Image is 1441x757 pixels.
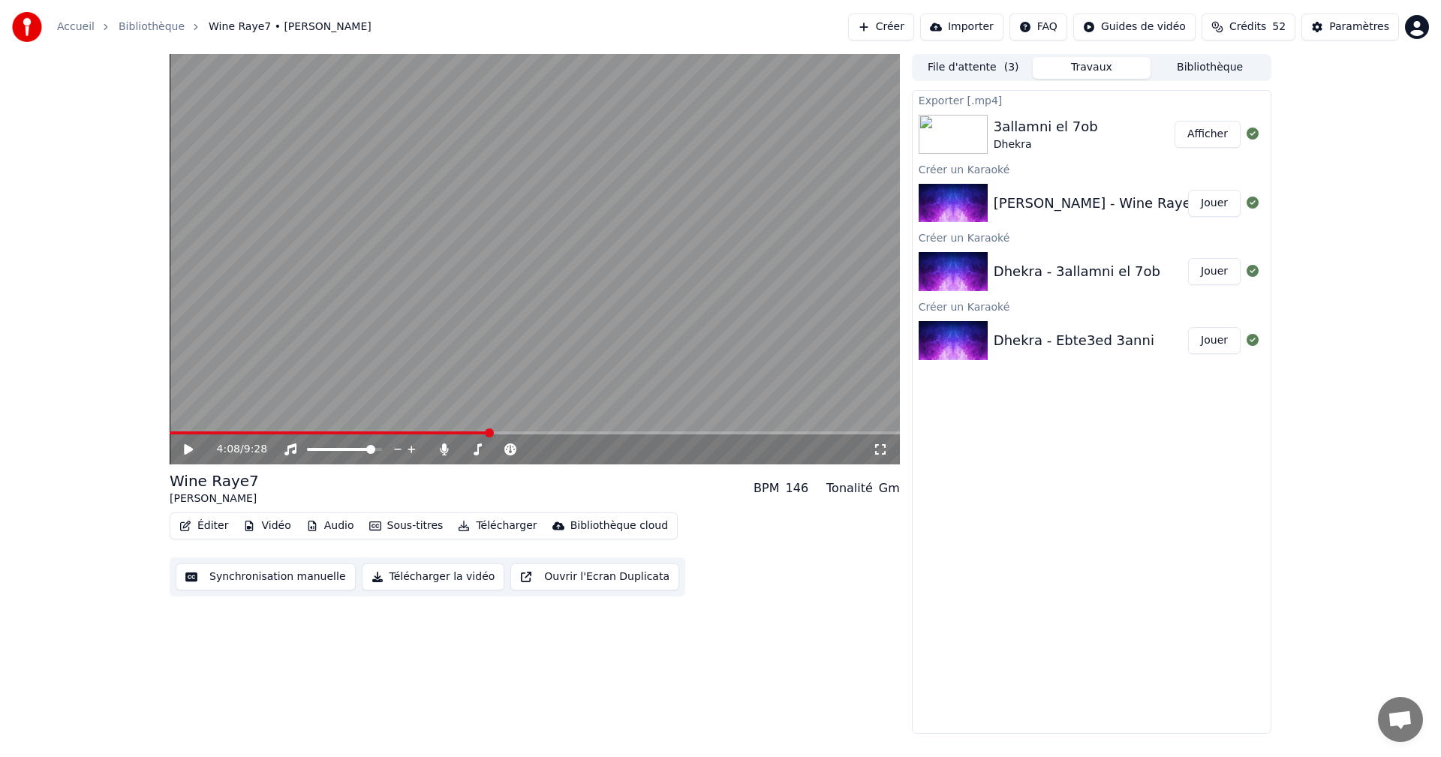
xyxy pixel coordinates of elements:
[994,137,1098,152] div: Dhekra
[1004,60,1019,75] span: ( 3 )
[362,563,505,590] button: Télécharger la vidéo
[1229,20,1266,35] span: Crédits
[994,261,1160,282] div: Dhekra - 3allamni el 7ob
[1188,190,1241,217] button: Jouer
[57,20,372,35] nav: breadcrumb
[1188,258,1241,285] button: Jouer
[1301,14,1399,41] button: Paramètres
[913,91,1271,109] div: Exporter [.mp4]
[754,479,779,497] div: BPM
[913,297,1271,315] div: Créer un Karaoké
[170,491,259,506] div: [PERSON_NAME]
[217,442,253,457] div: /
[173,515,234,536] button: Éditer
[1175,121,1241,148] button: Afficher
[57,20,95,35] a: Accueil
[913,160,1271,178] div: Créer un Karaoké
[914,57,1033,79] button: File d'attente
[1151,57,1269,79] button: Bibliothèque
[209,20,372,35] span: Wine Raye7 • [PERSON_NAME]
[994,116,1098,137] div: 3allamni el 7ob
[1188,327,1241,354] button: Jouer
[1202,14,1295,41] button: Crédits52
[1033,57,1151,79] button: Travaux
[994,330,1154,351] div: Dhekra - Ebte3ed 3anni
[510,563,679,590] button: Ouvrir l'Ecran Duplicata
[176,563,356,590] button: Synchronisation manuelle
[570,518,668,533] div: Bibliothèque cloud
[1272,20,1286,35] span: 52
[452,515,543,536] button: Télécharger
[879,479,900,497] div: Gm
[237,515,296,536] button: Vidéo
[786,479,809,497] div: 146
[994,193,1199,214] div: [PERSON_NAME] - Wine Raye7
[244,442,267,457] span: 9:28
[119,20,185,35] a: Bibliothèque
[1329,20,1389,35] div: Paramètres
[170,470,259,491] div: Wine Raye7
[826,479,873,497] div: Tonalité
[1378,697,1423,742] div: Ouvrir le chat
[913,228,1271,246] div: Créer un Karaoké
[1073,14,1196,41] button: Guides de vidéo
[848,14,914,41] button: Créer
[1009,14,1067,41] button: FAQ
[12,12,42,42] img: youka
[217,442,240,457] span: 4:08
[920,14,1003,41] button: Importer
[363,515,450,536] button: Sous-titres
[300,515,360,536] button: Audio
